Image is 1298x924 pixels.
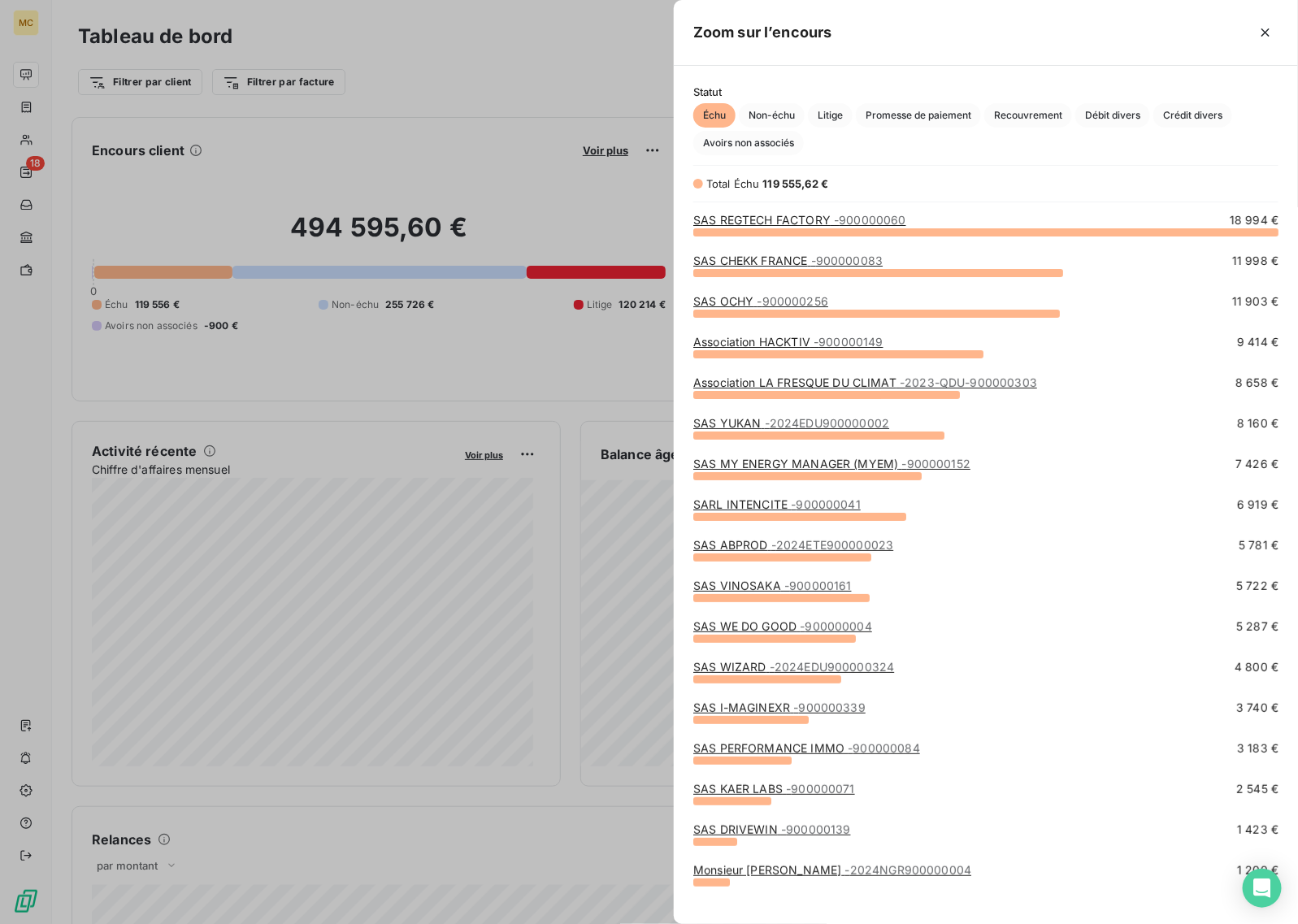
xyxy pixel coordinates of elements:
[814,335,883,349] span: - 900000149
[856,103,981,128] button: Promesse de paiement
[693,416,889,430] a: SAS YUKAN
[844,863,971,877] span: - 2024NGR900000004
[848,741,920,755] span: - 900000084
[781,822,851,836] span: - 900000139
[1243,869,1282,908] div: Open Intercom Messenger
[1236,781,1278,797] span: 2 545 €
[800,619,872,633] span: - 900000004
[1237,415,1278,432] span: 8 160 €
[693,863,971,877] a: Monsieur [PERSON_NAME]
[693,85,1278,98] span: Statut
[836,904,909,917] span: - 900000068
[693,21,832,44] h5: Zoom sur l’encours
[706,177,760,190] span: Total Échu
[693,103,736,128] button: Échu
[1237,862,1278,878] span: 1 200 €
[1237,334,1278,350] span: 9 414 €
[1236,618,1278,635] span: 5 287 €
[693,822,850,836] a: SAS DRIVEWIN
[808,103,853,128] button: Litige
[1235,375,1278,391] span: 8 658 €
[739,103,805,128] button: Non-échu
[693,375,1037,389] a: Association LA FRESQUE DU CLIMAT
[771,538,894,552] span: - 2024ETE900000023
[1235,659,1278,675] span: 4 800 €
[1236,700,1278,716] span: 3 740 €
[1232,253,1278,269] span: 11 998 €
[693,294,828,308] a: SAS OCHY
[693,782,855,796] a: SAS KAER LABS
[693,579,851,592] a: SAS VINOSAKA
[1237,740,1278,757] span: 3 183 €
[1232,293,1278,310] span: 11 903 €
[1239,537,1278,553] span: 5 781 €
[765,416,890,430] span: - 2024EDU900000002
[693,904,909,917] a: SARL VILLES&SHOPPING
[693,335,883,349] a: Association HACKTIV
[984,103,1072,128] button: Recouvrement
[674,212,1298,904] div: grid
[693,619,872,633] a: SAS WE DO GOOD
[757,294,828,308] span: - 900000256
[784,579,852,592] span: - 900000161
[693,457,970,471] a: SAS MY ENERGY MANAGER (MYEM)
[693,497,861,511] a: SARL INTENCITE
[693,538,893,552] a: SAS ABPROD
[693,254,883,267] a: SAS CHEKK FRANCE
[1230,212,1278,228] span: 18 994 €
[1075,103,1150,128] button: Débit divers
[770,660,895,674] span: - 2024EDU900000324
[693,701,866,714] a: SAS I-MAGINEXR
[1237,497,1278,513] span: 6 919 €
[763,177,829,190] span: 119 555,62 €
[693,213,906,227] a: SAS REGTECH FACTORY
[1237,903,1278,919] span: 1 200 €
[693,660,894,674] a: SAS WIZARD
[1235,456,1278,472] span: 7 426 €
[793,701,866,714] span: - 900000339
[786,782,855,796] span: - 900000071
[811,254,883,267] span: - 900000083
[834,213,906,227] span: - 900000060
[693,741,920,755] a: SAS PERFORMANCE IMMO
[1236,578,1278,594] span: 5 722 €
[901,457,970,471] span: - 900000152
[791,497,861,511] span: - 900000041
[1153,103,1232,128] button: Crédit divers
[693,131,804,155] button: Avoirs non associés
[1237,822,1278,838] span: 1 423 €
[900,375,1037,389] span: - 2023-QDU-900000303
